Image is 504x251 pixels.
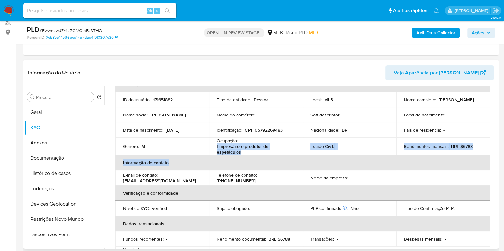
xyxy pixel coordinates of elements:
[343,112,344,118] p: -
[245,127,283,133] p: CPF 05792269483
[166,127,179,133] p: [DATE]
[490,15,501,20] span: 3.160.0
[342,127,347,133] p: BR
[404,143,449,149] p: Rendimentos mensais :
[385,65,494,80] button: Veja Aparência por [PERSON_NAME]
[467,28,495,38] button: Ações
[36,94,91,100] input: Procurar
[123,236,164,242] p: Fundos recorrentes :
[445,236,446,242] p: -
[217,138,238,143] p: Ocupação :
[310,206,348,211] p: PEP confirmado :
[115,155,490,170] th: Informação de contato
[404,127,441,133] p: País de residência :
[28,70,80,76] h1: Informação do Usuário
[404,112,445,118] p: Local de nascimento :
[217,236,266,242] p: Rendimento documental :
[254,97,269,102] p: Pessoa
[337,236,338,242] p: -
[310,127,339,133] p: Nacionalidade :
[217,143,293,155] p: Empresário e produtor de espetáculos
[493,7,499,14] a: Sair
[30,94,35,100] button: Procurar
[25,105,104,120] button: Geral
[25,196,104,212] button: Devices Geolocation
[25,150,104,166] button: Documentação
[416,28,455,38] b: AML Data Collector
[434,8,439,13] a: Notificações
[25,181,104,196] button: Endereços
[25,120,104,135] button: KYC
[217,172,257,178] p: Telefone de contato :
[217,178,256,184] p: [PHONE_NUMBER]
[393,7,427,14] span: Atalhos rápidos
[217,206,250,211] p: Sujeito obrigado :
[115,216,490,231] th: Dados transacionais
[268,236,290,242] p: BRL $6788
[443,127,445,133] p: -
[310,236,334,242] p: Transações :
[252,206,254,211] p: -
[286,29,318,36] span: Risco PLD:
[153,97,173,102] p: 171651882
[123,172,158,178] p: E-mail de contato :
[23,7,176,15] input: Pesquise usuários ou casos...
[151,112,186,118] p: [PERSON_NAME]
[310,175,348,181] p: Nome da empresa :
[123,143,139,149] p: Gênero :
[217,127,242,133] p: Identificação :
[448,112,449,118] p: -
[97,94,102,101] button: Retornar ao pedido padrão
[46,35,118,40] a: 0cb8ee14b96bca1757daa4f9f3307c30
[439,97,474,102] p: [PERSON_NAME]
[310,112,340,118] p: Soft descriptor :
[451,143,473,149] p: BRL $6788
[166,236,167,242] p: -
[161,6,174,15] button: search-icon
[258,112,259,118] p: -
[310,97,322,102] p: Local :
[147,8,152,14] span: Alt
[27,24,40,35] b: PLD
[25,212,104,227] button: Restrições Novo Mundo
[142,143,145,149] p: M
[472,28,484,38] span: Ações
[337,143,338,149] p: -
[123,112,148,118] p: Nome social :
[152,206,167,211] p: verified
[204,28,264,37] p: OPEN - IN REVIEW STAGE I
[404,236,442,242] p: Despesas mensais :
[394,65,479,80] span: Veja Aparência por [PERSON_NAME]
[27,35,44,40] b: Person ID
[156,8,158,14] span: s
[217,97,251,102] p: Tipo de entidade :
[404,206,455,211] p: Tipo de Confirmação PEP :
[123,97,150,102] p: ID do usuário :
[25,135,104,150] button: Anexos
[217,112,255,118] p: Nome do comércio :
[412,28,460,38] button: AML Data Collector
[25,227,104,242] button: Dispositivos Point
[324,97,333,102] p: MLB
[40,27,102,34] span: # EwwnzwJZr4zZClVOIhFJSTHQ
[123,127,163,133] p: Data de nascimento :
[25,166,104,181] button: Histórico de casos
[350,206,359,211] p: Não
[123,206,150,211] p: Nível de KYC :
[267,29,283,36] div: MLB
[123,178,196,184] p: [EMAIL_ADDRESS][DOMAIN_NAME]
[309,29,318,36] span: MID
[454,8,490,14] p: jhonata.costa@mercadolivre.com
[404,97,436,102] p: Nome completo :
[457,206,458,211] p: -
[115,185,490,201] th: Verificação e conformidade
[350,175,352,181] p: -
[310,143,334,149] p: Estado Civil :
